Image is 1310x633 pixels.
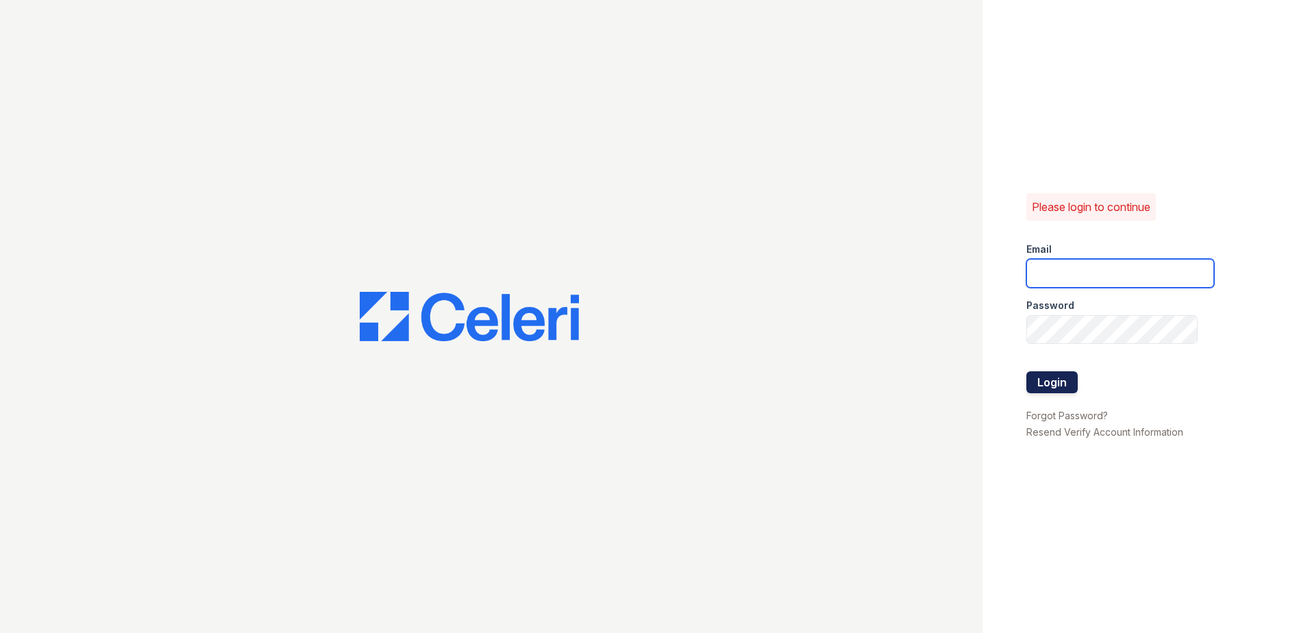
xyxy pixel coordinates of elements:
[1026,426,1183,438] a: Resend Verify Account Information
[1032,199,1150,215] p: Please login to continue
[1026,410,1108,421] a: Forgot Password?
[360,292,579,341] img: CE_Logo_Blue-a8612792a0a2168367f1c8372b55b34899dd931a85d93a1a3d3e32e68fde9ad4.png
[1026,371,1078,393] button: Login
[1026,299,1074,312] label: Password
[1026,243,1052,256] label: Email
